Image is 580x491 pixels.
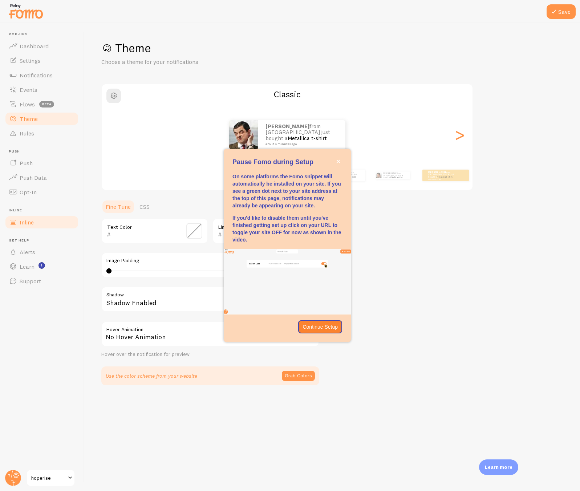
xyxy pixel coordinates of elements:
a: Metallica t-shirt [340,175,356,178]
span: Opt-In [20,188,37,196]
div: Learn more [479,459,518,475]
span: Flows [20,101,35,108]
a: Metallica t-shirt [288,135,327,142]
span: hoperise [31,474,66,482]
p: Continue Setup [303,323,338,330]
span: Support [20,277,41,285]
p: On some platforms the Fomo snippet will automatically be installed on your site. If you see a gre... [232,173,342,209]
button: close, [334,158,342,165]
a: Metallica t-shirt [437,175,453,178]
p: from [GEOGRAPHIC_DATA] just bought a [265,123,338,146]
p: Use the color scheme from your website [106,372,197,380]
p: Pause Fomo during Setup [232,158,342,167]
button: Grab Colors [282,371,315,381]
div: Next slide [455,109,464,161]
strong: [PERSON_NAME] [428,171,446,174]
span: Events [20,86,37,93]
span: Get Help [9,238,79,243]
a: Support [4,274,79,288]
p: from [GEOGRAPHIC_DATA] just bought a [332,171,362,180]
a: Rules [4,126,79,141]
strong: [PERSON_NAME] [383,172,397,174]
span: Push Data [20,174,47,181]
p: Choose a theme for your notifications [101,58,276,66]
small: about 4 minutes ago [332,178,361,180]
a: Flows beta [4,97,79,111]
a: Dashboard [4,39,79,53]
p: If you'd like to disable them until you've finished getting set up click on your URL to toggle yo... [232,214,342,243]
small: about 4 minutes ago [265,142,336,146]
button: Continue Setup [298,320,342,333]
a: Learn [4,259,79,274]
img: fomo-relay-logo-orange.svg [8,2,44,20]
label: Image Padding [106,257,314,264]
span: Push [20,159,33,167]
div: Shadow Enabled [101,287,319,313]
a: Push [4,156,79,170]
a: Alerts [4,245,79,259]
div: Pause Fomo during Setup [224,149,351,342]
span: Inline [20,219,34,226]
span: Learn [20,263,35,270]
a: Theme [4,111,79,126]
a: Settings [4,53,79,68]
a: Events [4,82,79,97]
p: Learn more [485,464,512,471]
a: CSS [135,199,154,214]
span: Notifications [20,72,53,79]
h1: Theme [101,41,563,56]
p: from [GEOGRAPHIC_DATA] just bought a [383,171,407,179]
span: Theme [20,115,38,122]
h2: Classic [102,89,472,100]
a: Metallica t-shirt [390,176,402,178]
a: hoperise [26,469,75,487]
span: Push [9,149,79,154]
a: Push Data [4,170,79,185]
span: Dashboard [20,42,49,50]
span: Pop-ups [9,32,79,37]
p: from [GEOGRAPHIC_DATA] just bought a [428,171,457,180]
span: Rules [20,130,34,137]
a: Inline [4,215,79,230]
div: Hover over the notification for preview [101,351,319,358]
span: Alerts [20,248,35,256]
a: Opt-In [4,185,79,199]
img: Fomo [376,173,381,178]
small: about 4 minutes ago [428,178,457,180]
svg: <p>Watch New Feature Tutorials!</p> [38,262,45,269]
strong: [PERSON_NAME] [265,123,309,130]
span: Inline [9,208,79,213]
a: Fine Tune [101,199,135,214]
a: Notifications [4,68,79,82]
div: No Hover Animation [101,321,319,347]
img: Fomo [229,120,258,149]
span: beta [39,101,54,107]
span: Settings [20,57,41,64]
